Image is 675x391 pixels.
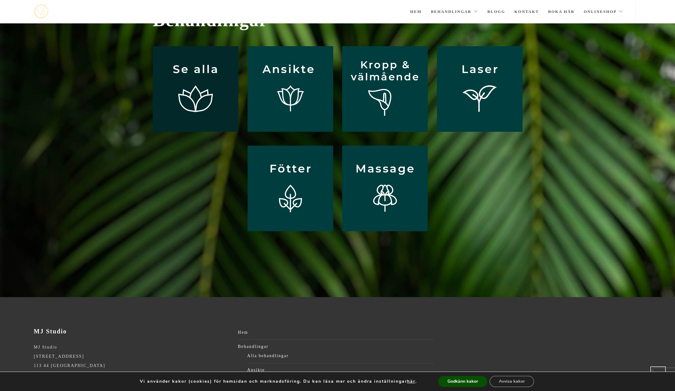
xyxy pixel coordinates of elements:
a: Hem [238,328,434,337]
a: Hem [410,1,422,22]
p: Vi använder kakor (cookies) för hemsidan och marknadsföring. Du kan läsa mer och ändra inställnin... [140,379,417,384]
a: Ansikte [247,365,434,375]
p: MJ Studio [STREET_ADDRESS] 113 44 [GEOGRAPHIC_DATA] [34,343,230,370]
a: Onlineshop [584,1,624,22]
a: Boka här [548,1,575,22]
a: mjstudio mjstudio mjstudio [34,5,48,18]
button: Avvisa kakor [490,376,534,387]
a: Blogg [487,1,505,22]
img: mjstudio [34,5,48,18]
a: Behandlingar [238,342,434,351]
a: Kontakt [514,1,539,22]
button: Godkänn kakor [438,376,487,387]
h3: MJ Studio [34,328,230,335]
a: Alla behandlingar [247,351,434,361]
img: alla-behandlingar [153,46,238,132]
button: här [407,379,415,384]
a: Behandlingar [431,1,478,22]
